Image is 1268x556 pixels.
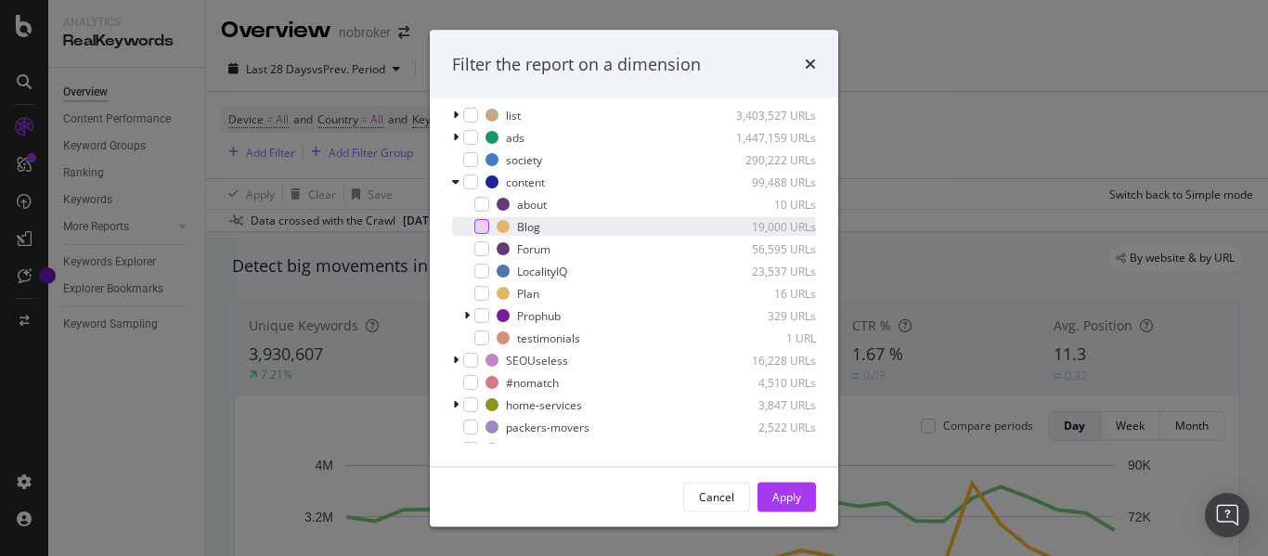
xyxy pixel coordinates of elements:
div: Apply [772,488,801,504]
div: 56,595 URLs [725,241,816,257]
div: Filter the report on a dimension [452,52,701,76]
div: Prophub [517,308,561,324]
div: list [506,108,521,123]
div: content [506,175,545,190]
div: 19,000 URLs [725,219,816,235]
div: 3,847 URLs [725,397,816,413]
div: Cancel [699,488,734,504]
div: 1 URL [725,330,816,346]
div: packers-movers [506,420,589,435]
div: 16,228 URLs [725,353,816,369]
div: interiors [506,442,550,458]
div: home-services [506,397,582,413]
div: Blog [517,219,540,235]
button: Apply [757,482,816,511]
div: 10 URLs [725,197,816,213]
div: society [506,152,542,168]
div: 16 URLs [725,286,816,302]
div: ads [506,130,524,146]
div: 329 URLs [725,308,816,324]
div: 2,522 URLs [725,420,816,435]
div: 4,510 URLs [725,375,816,391]
div: Open Intercom Messenger [1205,493,1249,537]
div: about [517,197,547,213]
div: 1,439 URLs [725,442,816,458]
div: modal [430,30,838,526]
div: 99,488 URLs [725,175,816,190]
div: 1,447,159 URLs [725,130,816,146]
div: times [805,52,816,76]
div: 3,403,527 URLs [725,108,816,123]
div: testimonials [517,330,580,346]
div: SEOUseless [506,353,568,369]
div: Forum [517,241,550,257]
div: Plan [517,286,539,302]
div: 290,222 URLs [725,152,816,168]
button: Cancel [683,482,750,511]
div: LocalityIQ [517,264,567,279]
div: #nomatch [506,375,559,391]
div: 23,537 URLs [725,264,816,279]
